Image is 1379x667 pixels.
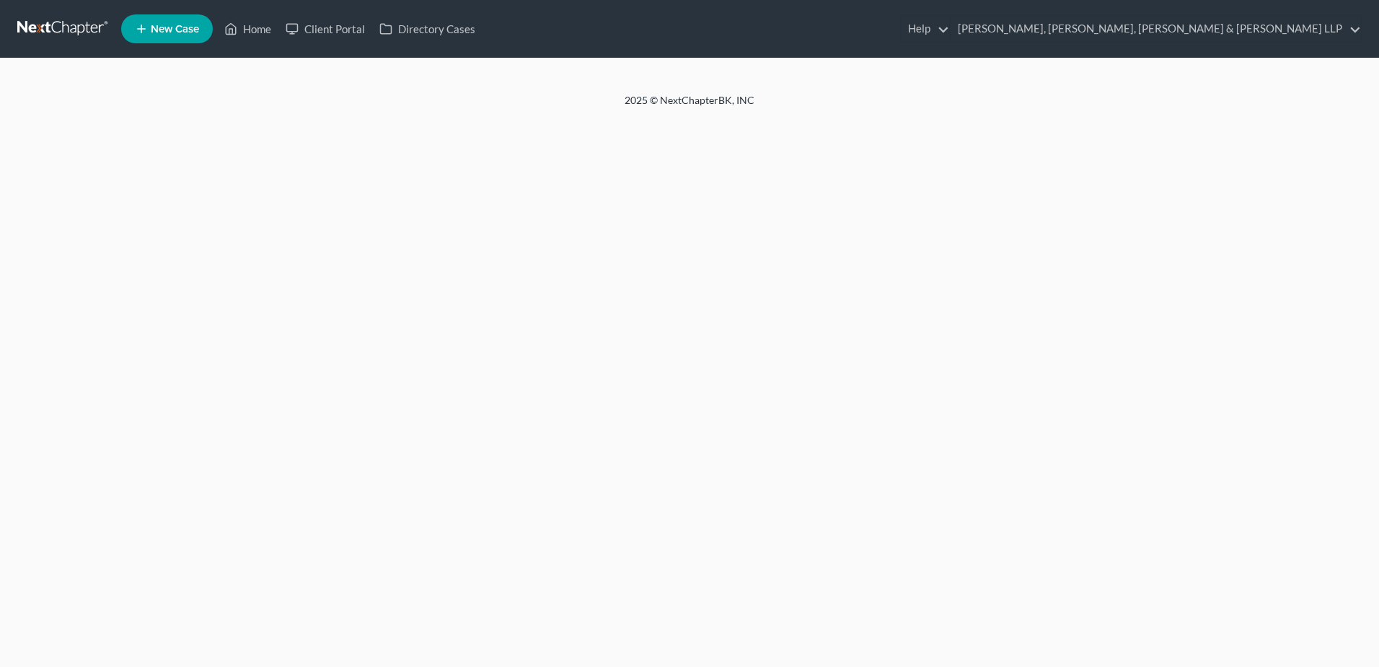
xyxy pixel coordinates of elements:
a: Home [217,16,278,42]
a: [PERSON_NAME], [PERSON_NAME], [PERSON_NAME] & [PERSON_NAME] LLP [951,16,1361,42]
new-legal-case-button: New Case [121,14,213,43]
a: Directory Cases [372,16,483,42]
a: Client Portal [278,16,372,42]
a: Help [901,16,949,42]
div: 2025 © NextChapterBK, INC [278,93,1101,119]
